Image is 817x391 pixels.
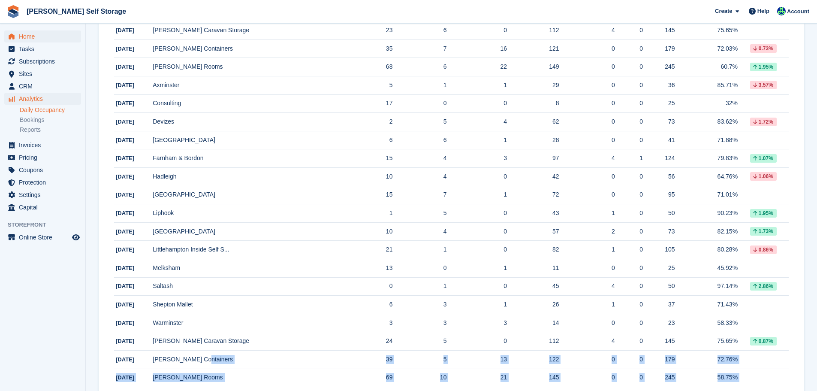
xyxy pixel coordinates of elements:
a: menu [4,231,81,243]
div: 1.95% [750,63,777,71]
div: 14 [507,318,559,327]
div: 0 [615,245,643,254]
td: Saltash [153,277,338,296]
a: menu [4,43,81,55]
div: 1 [559,209,615,218]
td: 85.71% [675,76,738,95]
td: 0 [447,21,507,40]
span: [DATE] [116,64,134,70]
span: [DATE] [116,283,134,289]
a: menu [4,80,81,92]
td: 68 [338,58,392,76]
td: 23 [338,21,392,40]
td: 45.92% [675,259,738,278]
span: [DATE] [116,246,134,253]
div: 0 [615,318,643,327]
td: [PERSON_NAME] Caravan Storage [153,332,338,351]
td: 1 [392,277,446,296]
div: 0 [559,355,615,364]
div: 112 [507,26,559,35]
div: 29 [507,81,559,90]
span: Settings [19,189,70,201]
td: 6 [392,131,446,149]
td: 23 [643,314,675,332]
td: 3 [392,314,446,332]
a: menu [4,30,81,42]
a: Reports [20,126,81,134]
td: 90.23% [675,204,738,223]
span: Online Store [19,231,70,243]
td: 80.28% [675,241,738,259]
div: 0 [615,209,643,218]
div: 0 [615,136,643,145]
span: Coupons [19,164,70,176]
td: 5 [392,332,446,351]
img: stora-icon-8386f47178a22dfd0bd8f6a31ec36ba5ce8667c1dd55bd0f319d3a0aa187defe.svg [7,5,20,18]
span: [DATE] [116,210,134,216]
td: 1 [447,131,507,149]
div: 0 [615,373,643,382]
td: 4 [447,113,507,131]
div: 0 [615,282,643,291]
span: Account [787,7,809,16]
div: 1.06% [750,172,777,181]
td: 5 [392,113,446,131]
td: [GEOGRAPHIC_DATA] [153,131,338,149]
div: 122 [507,355,559,364]
td: 245 [643,58,675,76]
span: Help [757,7,769,15]
div: 4 [559,336,615,346]
td: Hadleigh [153,168,338,186]
div: 0 [559,136,615,145]
a: menu [4,139,81,151]
td: 13 [447,350,507,369]
td: [PERSON_NAME] Containers [153,350,338,369]
div: 26 [507,300,559,309]
td: [GEOGRAPHIC_DATA] [153,222,338,241]
td: 16 [447,39,507,58]
div: 0.73% [750,44,777,53]
td: 7 [392,186,446,204]
td: 21 [338,241,392,259]
td: 179 [643,350,675,369]
td: 0 [392,94,446,113]
td: 6 [338,296,392,314]
a: menu [4,164,81,176]
div: 0 [615,300,643,309]
td: 69 [338,369,392,387]
td: 25 [643,94,675,113]
td: 1 [447,259,507,278]
div: 2.86% [750,282,777,291]
td: Melksham [153,259,338,278]
td: Warminster [153,314,338,332]
div: 0 [559,117,615,126]
td: 15 [338,149,392,168]
td: 3 [338,314,392,332]
span: [DATE] [116,27,134,33]
div: 11 [507,264,559,273]
td: 39 [338,350,392,369]
td: 0 [392,259,446,278]
td: 56 [643,168,675,186]
td: 179 [643,39,675,58]
div: 121 [507,44,559,53]
td: 6 [392,21,446,40]
td: 95 [643,186,675,204]
td: Farnham & Bordon [153,149,338,168]
td: 75.65% [675,332,738,351]
td: [PERSON_NAME] Rooms [153,58,338,76]
td: 32% [675,94,738,113]
td: 6 [392,58,446,76]
div: 4 [559,26,615,35]
td: 5 [392,204,446,223]
div: 112 [507,336,559,346]
div: 0 [559,44,615,53]
span: [DATE] [116,45,134,52]
td: 17 [338,94,392,113]
div: 0 [615,336,643,346]
td: 124 [643,149,675,168]
div: 149 [507,62,559,71]
div: 0.87% [750,337,777,346]
span: CRM [19,80,70,92]
div: 1 [615,154,643,163]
